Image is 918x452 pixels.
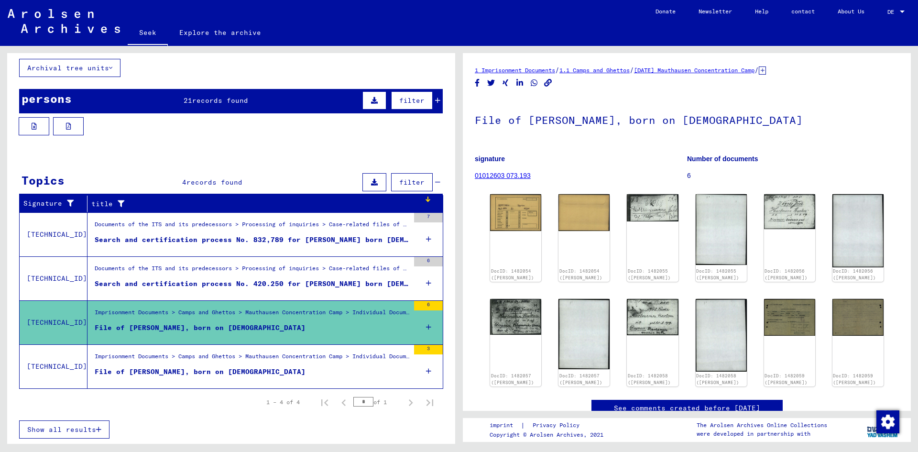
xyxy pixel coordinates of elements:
font: Seek [139,28,156,37]
button: filter [391,91,433,110]
a: DocID: 1482056 ([PERSON_NAME]) [765,268,808,280]
font: filter [399,178,425,187]
font: / [555,66,559,74]
a: DocID: 1482054 ([PERSON_NAME]) [559,268,602,280]
img: 002.jpg [832,194,884,267]
a: Explore the archive [168,21,273,44]
button: Share on Xing [501,77,511,89]
font: of 1 [373,398,387,406]
button: First page [315,393,334,412]
a: DocID: 1482058 ([PERSON_NAME]) [628,373,671,385]
img: 001.jpg [627,299,678,336]
font: DocID: 1482059 ([PERSON_NAME]) [833,373,876,385]
font: 3 [427,345,430,352]
img: 002.jpg [832,299,884,336]
font: signature [475,155,505,163]
img: 001.jpg [764,299,815,336]
a: 01012603 073.193 [475,172,531,179]
a: 1 Imprisonment Documents [475,66,555,74]
img: 002.jpg [558,194,610,231]
a: DocID: 1482055 ([PERSON_NAME]) [696,268,739,280]
font: File of [PERSON_NAME], born on [DEMOGRAPHIC_DATA] [95,367,306,376]
font: imprint [490,421,513,429]
font: DE [887,8,894,15]
a: DocID: 1482058 ([PERSON_NAME]) [696,373,739,385]
a: DocID: 1482057 ([PERSON_NAME]) [559,373,602,385]
font: Number of documents [687,155,758,163]
img: Change consent [876,410,899,433]
font: Donate [656,8,676,15]
font: 1 – 4 of 4 [266,398,300,406]
font: 6 [687,172,691,179]
a: Privacy Policy [525,420,591,430]
button: Share on Twitter [486,77,496,89]
a: 1.1 Camps and Ghettos [559,66,630,74]
font: Imprisonment Documents > Camps and Ghettos > Mauthausen Concentration Camp > Individual Documents... [95,353,831,360]
font: were developed in partnership with [697,430,810,437]
img: 002.jpg [696,299,747,372]
font: title [91,199,113,208]
a: [DATE] Mauthausen Concentration Camp [634,66,754,74]
font: 21 [184,96,192,105]
a: DocID: 1482057 ([PERSON_NAME]) [491,373,534,385]
font: filter [399,96,425,105]
font: 7 [427,213,430,220]
img: Arolsen_neg.svg [8,9,120,33]
font: Help [755,8,768,15]
font: [TECHNICAL_ID] [27,274,87,283]
a: imprint [490,420,521,430]
font: File of [PERSON_NAME], born on [DEMOGRAPHIC_DATA] [475,113,803,127]
font: Signature [23,199,62,208]
font: 6 [427,301,430,308]
font: Privacy Policy [533,421,579,429]
button: Share on Facebook [472,77,482,89]
font: Newsletter [699,8,732,15]
font: 4 [182,178,186,187]
button: Next page [401,393,420,412]
button: Archival tree units [19,59,120,77]
font: | [521,421,525,430]
font: [TECHNICAL_ID] [27,230,87,239]
font: See comments created before [DATE] [614,404,760,412]
img: 001.jpg [627,194,678,221]
a: DocID: 1482055 ([PERSON_NAME]) [628,268,671,280]
font: The Arolsen Archives Online Collections [697,421,827,429]
font: [TECHNICAL_ID] [27,362,87,371]
font: About Us [838,8,864,15]
div: Signature [23,196,89,211]
font: Show all results [27,425,96,434]
a: DocID: 1482054 ([PERSON_NAME]) [491,268,534,280]
font: Archival tree units [27,64,109,72]
a: Seek [128,21,168,46]
button: Copy link [543,77,553,89]
a: See comments created before [DATE] [614,403,760,413]
button: Last page [420,393,439,412]
button: filter [391,173,433,191]
img: 001.jpg [490,194,541,231]
font: Explore the archive [179,28,261,37]
font: records found [192,96,248,105]
font: Imprisonment Documents > Camps and Ghettos > Mauthausen Concentration Camp > Individual Documents... [95,309,831,316]
a: DocID: 1482056 ([PERSON_NAME]) [833,268,876,280]
font: Topics [22,173,65,187]
button: Previous page [334,393,353,412]
img: 001.jpg [490,299,541,335]
font: 6 [427,257,430,264]
img: 002.jpg [558,299,610,369]
font: Search and certification process No. 420.250 for [PERSON_NAME] born [DEMOGRAPHIC_DATA] [95,279,464,288]
img: yv_logo.png [865,418,901,441]
font: persons [22,91,72,106]
font: Search and certification process No. 832,789 for [PERSON_NAME] born [DEMOGRAPHIC_DATA] [95,235,464,244]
